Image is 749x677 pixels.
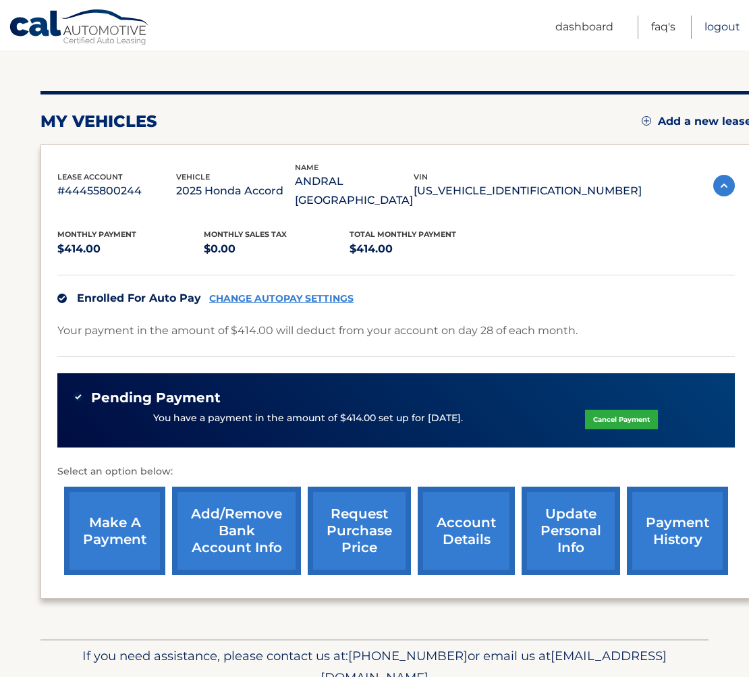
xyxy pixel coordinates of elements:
[713,175,735,196] img: accordion-active.svg
[57,321,578,340] p: Your payment in the amount of $414.00 will deduct from your account on day 28 of each month.
[57,182,176,200] p: #44455800244
[308,487,411,575] a: request purchase price
[176,182,295,200] p: 2025 Honda Accord
[522,487,620,575] a: update personal info
[585,410,658,429] a: Cancel Payment
[57,240,204,259] p: $414.00
[704,16,740,39] a: Logout
[77,292,201,304] span: Enrolled For Auto Pay
[153,411,463,426] p: You have a payment in the amount of $414.00 set up for [DATE].
[350,240,496,259] p: $414.00
[204,229,287,239] span: Monthly sales Tax
[642,116,651,126] img: add.svg
[348,648,468,664] span: [PHONE_NUMBER]
[57,172,123,182] span: lease account
[204,240,350,259] p: $0.00
[295,172,414,210] p: ANDRAL [GEOGRAPHIC_DATA]
[64,487,165,575] a: make a payment
[418,487,515,575] a: account details
[555,16,613,39] a: Dashboard
[74,392,83,402] img: check-green.svg
[651,16,675,39] a: FAQ's
[414,172,428,182] span: vin
[57,229,136,239] span: Monthly Payment
[627,487,728,575] a: payment history
[209,293,354,304] a: CHANGE AUTOPAY SETTINGS
[414,182,642,200] p: [US_VEHICLE_IDENTIFICATION_NUMBER]
[350,229,456,239] span: Total Monthly Payment
[57,294,67,303] img: check.svg
[172,487,301,575] a: Add/Remove bank account info
[9,9,150,48] a: Cal Automotive
[176,172,210,182] span: vehicle
[57,464,735,480] p: Select an option below:
[40,111,157,132] h2: my vehicles
[295,163,318,172] span: name
[91,389,221,406] span: Pending Payment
